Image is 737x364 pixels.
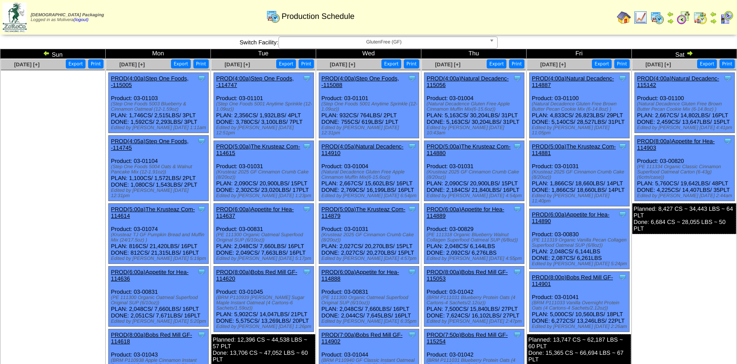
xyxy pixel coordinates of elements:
[637,138,715,151] a: PROD(8:00a)Appetite for Hea-114903
[686,50,693,57] img: arrowright.gif
[513,267,522,276] img: Tooltip
[530,73,630,138] div: Product: 03-01100 PLAN: 4,833CS / 26,823LBS / 29PLT DONE: 5,140CS / 28,527LBS / 31PLT
[693,11,707,25] img: calendarinout.gif
[321,269,399,282] a: PROD(6:00a)Appetite for Hea-114888
[111,164,208,175] div: (Step One Foods 5004 Oats & Walnut Pancake Mix (12-1.91oz))
[66,59,85,68] button: Export
[719,59,735,68] button: Print
[427,125,524,136] div: Edited by [PERSON_NAME] [DATE] 10:43am
[710,18,717,25] img: arrowright.gif
[513,74,522,83] img: Tooltip
[618,74,627,83] img: Tooltip
[111,101,208,112] div: (Step One Foods 5003 Blueberry & Cinnamon Oatmeal (12-1.59oz)
[421,49,527,59] td: Thu
[645,61,671,68] a: [DATE] [+]
[532,193,629,204] div: Edited by [PERSON_NAME] [DATE] 11:40pm
[408,205,417,213] img: Tooltip
[216,295,313,311] div: (BRM P110939 [PERSON_NAME] Sugar Maple Instant Oatmeal (4 Cartons-6 Sachets/1.59oz))
[321,193,419,198] div: Edited by [PERSON_NAME] [DATE] 6:54pm
[216,269,297,282] a: PROD(8:00a)Bobs Red Mill GF-114620
[111,295,208,306] div: (PE 111300 Organic Oatmeal Superfood Original SUP (6/10oz))
[532,300,629,311] div: (BRM P111033 Vanilla Overnight Protein Oats (4 Cartons-4 Sachets/2.12oz))
[197,205,206,213] img: Tooltip
[697,59,717,68] button: Export
[637,193,734,198] div: Edited by [PERSON_NAME] [DATE] 2:44am
[427,169,524,180] div: (Krusteaz 2025 GF Cinnamon Crumb Cake (8/20oz))
[214,73,314,138] div: Product: 03-01101 PLAN: 2,356CS / 1,932LBS / 4PLT DONE: 3,780CS / 3,100LBS / 7PLT
[111,319,208,324] div: Edited by [PERSON_NAME] [DATE] 5:20pm
[427,143,510,156] a: PROD(5:00a)The Krusteaz Com-114880
[719,11,733,25] img: calendarcustomer.gif
[111,256,208,261] div: Edited by [PERSON_NAME] [DATE] 5:19pm
[321,101,419,112] div: (Step One Foods 5001 Anytime Sprinkle (12-1.09oz))
[0,49,106,59] td: Sun
[635,136,735,201] div: Product: 03-00820 PLAN: 5,760CS / 19,642LBS / 48PLT DONE: 4,225CS / 14,407LBS / 35PLT
[487,59,506,68] button: Export
[635,73,735,133] div: Product: 03-01100 PLAN: 2,667CS / 14,802LBS / 16PLT DONE: 2,459CS / 13,647LBS / 15PLT
[281,12,354,21] span: Production Schedule
[527,49,632,59] td: Fri
[330,61,355,68] a: [DATE] [+]
[197,267,206,276] img: Tooltip
[216,169,313,180] div: (Krusteaz 2025 GF Cinnamon Crumb Cake (8/20oz))
[408,267,417,276] img: Tooltip
[530,141,630,206] div: Product: 03-01031 PLAN: 1,866CS / 18,660LBS / 14PLT DONE: 1,866CS / 18,660LBS / 14PLT
[427,193,524,198] div: Edited by [PERSON_NAME] [DATE] 4:54pm
[632,203,736,234] div: Planned: 8,427 CS ~ 34,443 LBS ~ 64 PLT Done: 6,684 CS ~ 28,055 LBS ~ 50 PLT
[532,324,629,329] div: Edited by [PERSON_NAME] [DATE] 2:26am
[106,49,211,59] td: Mon
[408,74,417,83] img: Tooltip
[424,141,524,201] div: Product: 03-01031 PLAN: 2,090CS / 20,900LBS / 15PLT DONE: 2,184CS / 21,840LBS / 16PLT
[321,143,403,156] a: PROD(4:05a)Natural Decadenc-114910
[427,332,508,345] a: PROD(7:50p)Bobs Red Mill GF-115254
[197,137,206,145] img: Tooltip
[197,74,206,83] img: Tooltip
[319,204,419,264] div: Product: 03-01031 PLAN: 2,027CS / 20,270LBS / 15PLT DONE: 2,027CS / 20,270LBS / 15PLT
[88,59,103,68] button: Print
[427,295,524,306] div: (BRM P111031 Blueberry Protein Oats (4 Cartons-4 Sachets/2.12oz))
[634,11,648,25] img: line_graph.gif
[532,101,629,112] div: (Natural Decadence Gluten Free Brown Butter Pecan Cookie Mix (6-14.8oz) )
[532,261,629,267] div: Edited by [PERSON_NAME] [DATE] 5:24pm
[424,204,524,264] div: Product: 03-00829 PLAN: 2,048CS / 6,144LBS DONE: 2,092CS / 6,276LBS
[111,75,189,88] a: PROD(4:00a)Step One Foods, -115005
[303,205,311,213] img: Tooltip
[532,238,629,248] div: (PE 111319 Organic Vanilla Pecan Collagen Superfood Oatmeal SUP (6/8oz))
[197,330,206,339] img: Tooltip
[540,61,566,68] a: [DATE] [+]
[427,75,509,88] a: PROD(4:00a)Natural Decadenc-115056
[119,61,145,68] a: [DATE] [+]
[532,75,614,88] a: PROD(4:00a)Natural Decadenc-114887
[31,13,104,22] span: Logged in as Molivera
[427,256,524,261] div: Edited by [PERSON_NAME] [DATE] 4:55pm
[424,73,524,138] div: Product: 03-01004 PLAN: 5,163CS / 30,204LBS / 31PLT DONE: 5,163CS / 30,204LBS / 31PLT
[214,141,314,201] div: Product: 03-01031 PLAN: 2,090CS / 20,900LBS / 15PLT DONE: 2,302CS / 23,020LBS / 17PLT
[435,61,460,68] a: [DATE] [+]
[667,11,674,18] img: arrowleft.gif
[676,11,691,25] img: calendarblend.gif
[303,267,311,276] img: Tooltip
[319,267,419,327] div: Product: 03-00831 PLAN: 2,048CS / 7,660LBS / 16PLT DONE: 2,044CS / 7,645LBS / 16PLT
[266,9,280,23] img: calendarprod.gif
[111,188,208,198] div: Edited by [PERSON_NAME] [DATE] 12:31pm
[111,206,195,219] a: PROD(5:00a)The Krusteaz Com-114614
[637,125,734,130] div: Edited by [PERSON_NAME] [DATE] 4:41pm
[617,11,631,25] img: home.gif
[319,141,419,201] div: Product: 03-01004 PLAN: 2,667CS / 15,602LBS / 16PLT DONE: 2,769CS / 16,199LBS / 16PLT
[618,210,627,219] img: Tooltip
[299,59,314,68] button: Print
[321,256,419,261] div: Edited by [PERSON_NAME] [DATE] 4:57pm
[321,232,419,243] div: (Krusteaz 2025 GF Cinnamon Crumb Cake (8/20oz))
[109,204,209,264] div: Product: 03-01074 PLAN: 816CS / 21,420LBS / 16PLT DONE: 812CS / 21,315LBS / 16PLT
[111,232,208,243] div: (Krusteaz TJ GF Pumpkin Bread and Muffin Mix (24/17.5oz) )
[532,143,616,156] a: PROD(5:00a)The Krusteaz Com-114881
[321,295,419,306] div: (PE 111300 Organic Oatmeal Superfood Original SUP (6/10oz))
[321,206,405,219] a: PROD(5:00a)The Krusteaz Com-114879
[193,59,209,68] button: Print
[530,209,630,269] div: Product: 03-00830 PLAN: 2,048CS / 6,144LBS DONE: 2,087CS / 6,261LBS
[532,169,629,180] div: (Krusteaz 2025 GF Cinnamon Crumb Cake (8/20oz))
[224,61,250,68] a: [DATE] [+]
